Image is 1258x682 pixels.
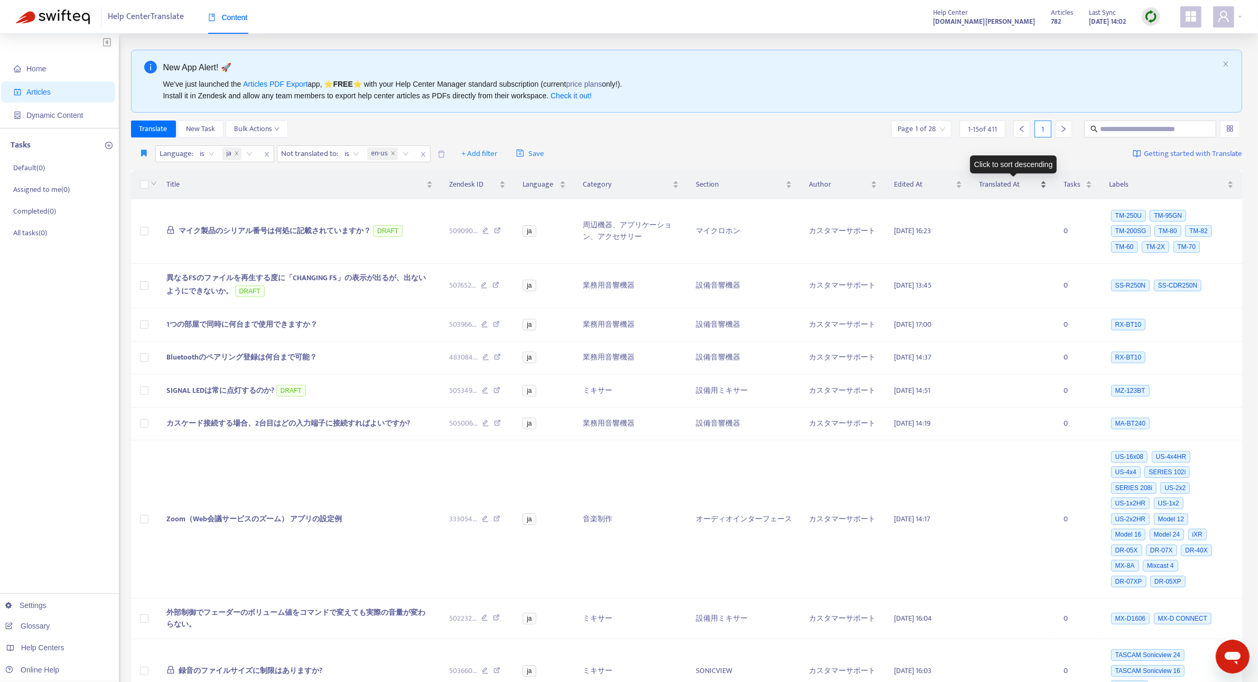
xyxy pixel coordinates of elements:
[274,126,279,132] span: down
[450,319,477,330] span: 503966 ...
[551,91,592,100] a: Check it out!
[208,14,216,21] span: book
[450,352,478,363] span: 483084 ...
[345,146,359,162] span: is
[5,622,50,630] a: Glossary
[390,151,396,157] span: close
[1152,451,1190,463] span: US-4x4HR
[566,80,602,88] a: price plans
[373,225,403,237] span: DRAFT
[367,148,398,160] span: en-us
[800,408,886,441] td: カスタマーサポート
[894,665,931,677] span: [DATE] 16:03
[1111,352,1145,363] span: RX-BT10
[1217,10,1230,23] span: user
[979,179,1039,190] span: Translated At
[179,225,371,237] span: マイク製品のシリアル番号は何処に記載されていますか？
[450,179,498,190] span: Zendesk ID
[226,121,288,137] button: Bulk Actionsdown
[450,385,478,397] span: 505349 ...
[523,280,536,291] span: ja
[178,121,223,137] button: New Task
[894,318,931,330] span: [DATE] 17:00
[166,513,342,525] span: Zoom（Web会議サービスのズーム） アプリの設定例
[1111,529,1145,540] span: Model 16
[574,440,687,598] td: 音楽制作
[276,385,306,397] span: DRAFT
[516,148,544,160] span: Save
[1064,179,1084,190] span: Tasks
[1154,225,1181,237] span: TM-80
[227,148,232,160] span: ja
[800,440,886,598] td: カスタマーサポート
[416,148,430,161] span: close
[333,80,352,88] b: FREE
[523,385,536,397] span: ja
[523,179,557,190] span: Language
[894,279,931,291] span: [DATE] 13:45
[523,613,536,624] span: ja
[158,170,441,199] th: Title
[1111,576,1147,587] span: DR-07XP
[1111,418,1150,429] span: MA-BT240
[163,61,1219,74] div: New App Alert! 🚀
[894,351,931,363] span: [DATE] 14:37
[1055,170,1101,199] th: Tasks
[1101,170,1242,199] th: Labels
[166,226,175,234] span: lock
[1111,466,1141,478] span: US-4x4
[894,384,930,397] span: [DATE] 14:51
[200,146,215,162] span: is
[186,123,215,135] span: New Task
[523,513,536,525] span: ja
[139,123,167,135] span: Translate
[1146,545,1177,556] span: DR-07X
[144,61,157,73] span: info-circle
[687,342,800,375] td: 設備音響機器
[1111,665,1185,677] span: TASCAM Sonicview 16
[800,264,886,309] td: カスタマーサポート
[21,643,64,652] span: Help Centers
[105,142,113,149] span: plus-circle
[260,148,274,161] span: close
[1111,497,1150,509] span: US-1x2HR
[894,612,932,624] span: [DATE] 16:04
[1018,125,1026,133] span: left
[800,374,886,408] td: カスタマーサポート
[574,598,687,639] td: ミキサー
[450,513,478,525] span: 333054 ...
[809,179,869,190] span: Author
[574,308,687,342] td: 業務用音響機器
[234,123,279,135] span: Bulk Actions
[243,80,307,88] a: Articles PDF Export
[1154,613,1212,624] span: MX-D CONNECT
[151,180,157,187] span: down
[156,146,195,162] span: Language :
[166,417,410,429] span: カスケード接続する場合、2台目はどの入力端子に接続すればよいですか?
[14,112,21,119] span: container
[166,666,175,674] span: lock
[933,7,968,19] span: Help Center
[1181,545,1212,556] span: DR-40X
[1051,16,1061,27] strong: 782
[1060,125,1067,133] span: right
[166,606,425,630] span: 外部制御でフェーダーのボリューム値をコマンドで変えても実際の音量が変わらない。
[1111,280,1150,291] span: SS-R250N
[450,665,478,677] span: 503660 ...
[933,15,1035,27] a: [DOMAIN_NAME][PERSON_NAME]
[453,145,506,162] button: + Add filter
[450,225,478,237] span: 509090 ...
[1223,61,1229,68] button: close
[1185,225,1212,237] span: TM-82
[1055,408,1101,441] td: 0
[1111,513,1150,525] span: US-2x2HR
[5,601,46,610] a: Settings
[574,199,687,264] td: 周辺機器、アプリケーション、アクセサリー
[13,227,47,238] p: All tasks ( 0 )
[1223,61,1229,67] span: close
[886,170,971,199] th: Edited At
[234,151,239,157] span: close
[166,318,318,330] span: 1つの部屋で同時に何台まで使用できますか？
[13,184,70,195] p: Assigned to me ( 0 )
[894,179,954,190] span: Edited At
